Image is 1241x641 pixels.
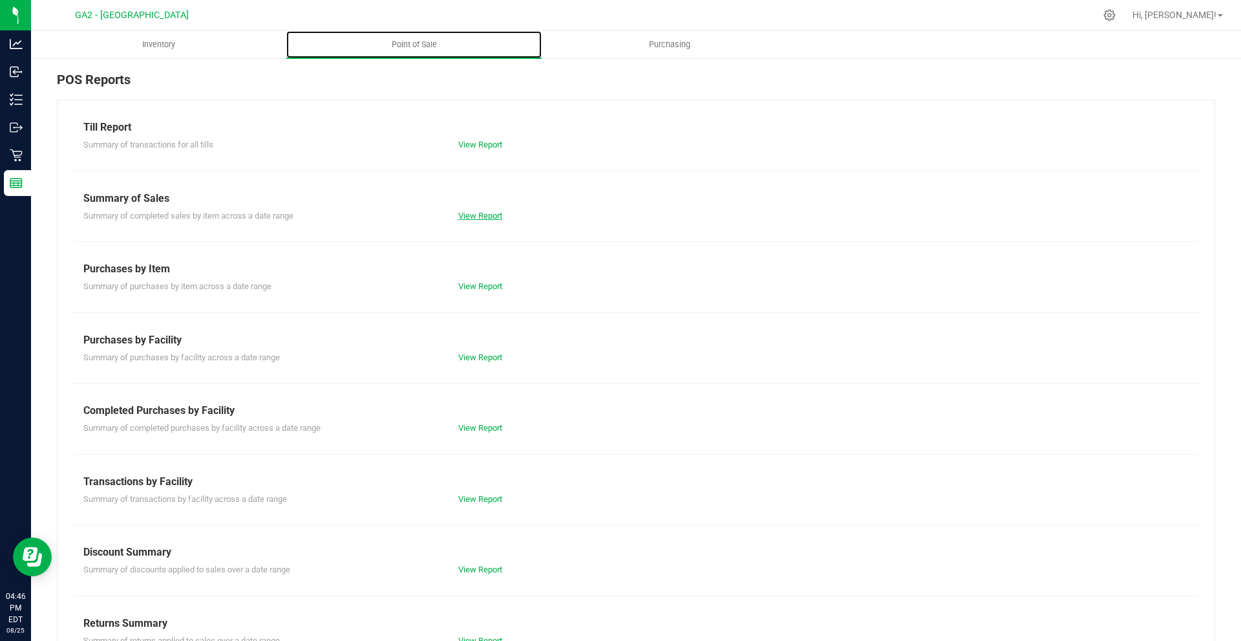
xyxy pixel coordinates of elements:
a: Inventory [31,31,286,58]
inline-svg: Outbound [10,121,23,134]
div: Returns Summary [83,616,1189,631]
p: 08/25 [6,625,25,635]
inline-svg: Analytics [10,38,23,50]
inline-svg: Inventory [10,93,23,106]
inline-svg: Retail [10,149,23,162]
span: Summary of completed purchases by facility across a date range [83,423,321,433]
span: Summary of purchases by facility across a date range [83,353,280,362]
div: Completed Purchases by Facility [83,403,1189,418]
a: View Report [458,211,502,221]
span: Inventory [125,39,193,50]
span: Summary of purchases by item across a date range [83,281,271,291]
p: 04:46 PM EDT [6,591,25,625]
span: Summary of transactions by facility across a date range [83,494,287,504]
inline-svg: Reports [10,177,23,190]
a: View Report [458,140,502,149]
a: Point of Sale [286,31,542,58]
a: Purchasing [542,31,797,58]
a: View Report [458,565,502,574]
span: GA2 - [GEOGRAPHIC_DATA] [75,10,189,21]
span: Summary of completed sales by item across a date range [83,211,293,221]
span: Summary of discounts applied to sales over a date range [83,565,290,574]
span: Point of Sale [374,39,454,50]
div: Purchases by Item [83,261,1189,277]
div: Manage settings [1101,9,1118,21]
span: Hi, [PERSON_NAME]! [1132,10,1216,20]
iframe: Resource center [13,538,52,576]
div: Summary of Sales [83,191,1189,206]
div: POS Reports [57,70,1215,100]
div: Discount Summary [83,545,1189,560]
span: Purchasing [631,39,708,50]
a: View Report [458,353,502,362]
a: View Report [458,423,502,433]
div: Till Report [83,120,1189,135]
span: Summary of transactions for all tills [83,140,213,149]
div: Purchases by Facility [83,332,1189,348]
div: Transactions by Facility [83,474,1189,490]
inline-svg: Inbound [10,65,23,78]
a: View Report [458,281,502,291]
a: View Report [458,494,502,504]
